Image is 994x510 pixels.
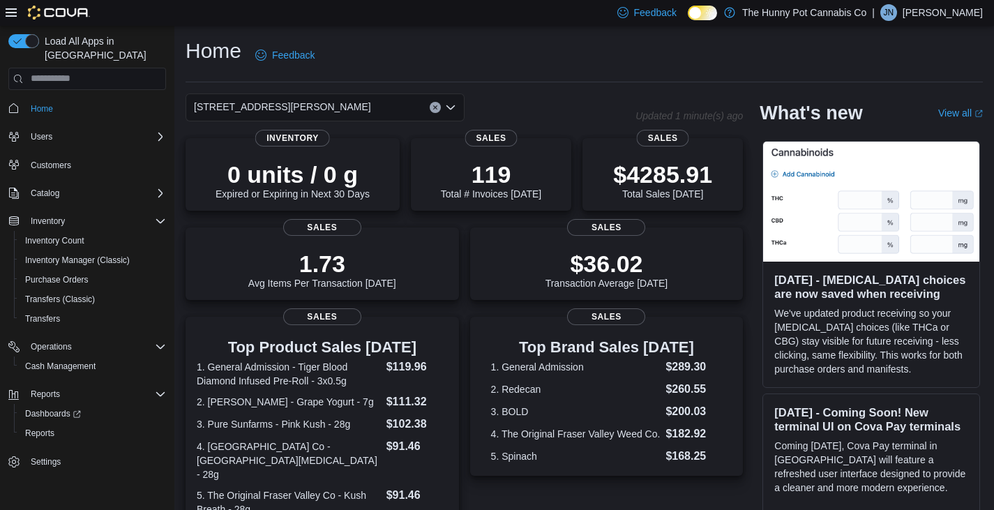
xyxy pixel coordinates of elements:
[186,37,241,65] h1: Home
[567,308,645,325] span: Sales
[3,183,172,203] button: Catalog
[634,6,677,20] span: Feedback
[25,361,96,372] span: Cash Management
[20,291,100,308] a: Transfers (Classic)
[3,451,172,472] button: Settings
[25,185,65,202] button: Catalog
[774,306,968,376] p: We've updated product receiving so your [MEDICAL_DATA] choices (like THCa or CBG) stay visible fo...
[613,160,712,188] p: $4285.91
[20,271,166,288] span: Purchase Orders
[31,160,71,171] span: Customers
[20,358,101,375] a: Cash Management
[197,440,381,481] dt: 4. [GEOGRAPHIC_DATA] Co - [GEOGRAPHIC_DATA][MEDICAL_DATA] - 28g
[3,127,172,147] button: Users
[14,404,172,423] a: Dashboards
[25,338,166,355] span: Operations
[25,157,77,174] a: Customers
[25,128,58,145] button: Users
[880,4,897,21] div: John Nichol
[25,213,166,230] span: Inventory
[742,4,866,21] p: The Hunny Pot Cannabis Co
[14,231,172,250] button: Inventory Count
[491,382,661,396] dt: 2. Redecan
[20,252,135,269] a: Inventory Manager (Classic)
[25,156,166,174] span: Customers
[31,341,72,352] span: Operations
[688,6,717,20] input: Dark Mode
[760,102,862,124] h2: What's new
[25,453,166,470] span: Settings
[25,428,54,439] span: Reports
[25,274,89,285] span: Purchase Orders
[14,309,172,329] button: Transfers
[872,4,875,21] p: |
[31,188,59,199] span: Catalog
[25,100,166,117] span: Home
[14,250,172,270] button: Inventory Manager (Classic)
[216,160,370,200] div: Expired or Expiring in Next 30 Days
[25,100,59,117] a: Home
[20,232,90,249] a: Inventory Count
[491,339,723,356] h3: Top Brand Sales [DATE]
[637,130,689,147] span: Sales
[20,291,166,308] span: Transfers (Classic)
[250,41,320,69] a: Feedback
[3,337,172,357] button: Operations
[25,128,166,145] span: Users
[884,4,894,21] span: JN
[445,102,456,113] button: Open list of options
[430,102,441,113] button: Clear input
[248,250,396,278] p: 1.73
[14,357,172,376] button: Cash Management
[774,405,968,433] h3: [DATE] - Coming Soon! New terminal UI on Cova Pay terminals
[665,359,722,375] dd: $289.30
[665,448,722,465] dd: $168.25
[14,270,172,290] button: Purchase Orders
[25,213,70,230] button: Inventory
[20,271,94,288] a: Purchase Orders
[441,160,541,200] div: Total # Invoices [DATE]
[216,160,370,188] p: 0 units / 0 g
[774,439,968,495] p: Coming [DATE], Cova Pay terminal in [GEOGRAPHIC_DATA] will feature a refreshed user interface des...
[31,456,61,467] span: Settings
[272,48,315,62] span: Feedback
[386,393,448,410] dd: $111.32
[28,6,90,20] img: Cova
[14,290,172,309] button: Transfers (Classic)
[197,339,448,356] h3: Top Product Sales [DATE]
[491,405,661,419] dt: 3. BOLD
[25,255,130,266] span: Inventory Manager (Classic)
[491,360,661,374] dt: 1. General Admission
[386,416,448,433] dd: $102.38
[31,389,60,400] span: Reports
[25,235,84,246] span: Inventory Count
[248,250,396,289] div: Avg Items Per Transaction [DATE]
[14,423,172,443] button: Reports
[31,103,53,114] span: Home
[441,160,541,188] p: 119
[386,359,448,375] dd: $119.96
[3,155,172,175] button: Customers
[903,4,983,21] p: [PERSON_NAME]
[20,405,86,422] a: Dashboards
[25,338,77,355] button: Operations
[774,273,968,301] h3: [DATE] - [MEDICAL_DATA] choices are now saved when receiving
[20,358,166,375] span: Cash Management
[197,417,381,431] dt: 3. Pure Sunfarms - Pink Kush - 28g
[3,98,172,119] button: Home
[386,438,448,455] dd: $91.46
[491,427,661,441] dt: 4. The Original Fraser Valley Weed Co.
[3,384,172,404] button: Reports
[25,386,66,403] button: Reports
[20,252,166,269] span: Inventory Manager (Classic)
[283,308,361,325] span: Sales
[20,310,166,327] span: Transfers
[255,130,330,147] span: Inventory
[20,425,166,442] span: Reports
[665,403,722,420] dd: $200.03
[194,98,371,115] span: [STREET_ADDRESS][PERSON_NAME]
[491,449,661,463] dt: 5. Spinach
[25,408,81,419] span: Dashboards
[31,216,65,227] span: Inventory
[635,110,743,121] p: Updated 1 minute(s) ago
